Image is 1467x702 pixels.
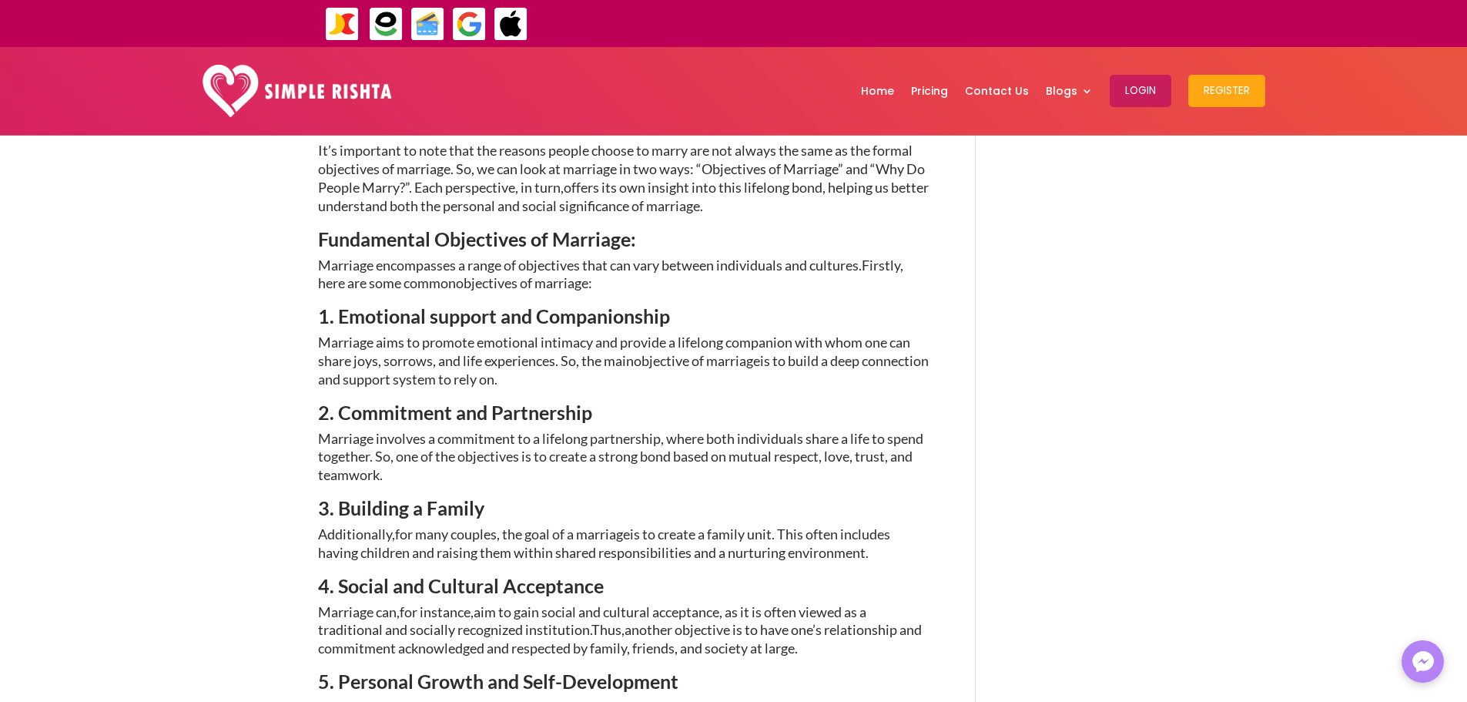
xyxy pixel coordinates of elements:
span: Marriage encompasses a range of objectives that can vary between individuals and cultures. [318,257,862,274]
span: ere are some common [326,274,456,291]
img: Messenger [1408,647,1439,677]
button: Login [1110,75,1171,107]
button: Register [1188,75,1265,107]
span: Thus, [591,621,625,638]
a: Login [1110,51,1171,131]
span: Firstly, h [318,257,903,292]
img: ApplePay-icon [494,7,528,42]
span: 5. Personal Growth and Self-Development [318,670,678,693]
span: 4. Social and Cultural Acceptance [318,574,604,597]
span: Marriage involves a commitment to a lifelong partnership, where both individuals share a life to ... [318,430,923,484]
span: 3. Building a Family [318,496,484,519]
span: another objective is to have one’s relationship and commitment acknowledged and respected by fami... [318,621,922,657]
span: aim to gain social and cultural acceptance, as it is often viewed as a traditional and socially r... [318,603,866,639]
img: EasyPaisa-icon [369,7,404,42]
span: 1. Emotional support and Companionship [318,304,670,327]
span: offers its own insight into this lifelong bond, helping us better understand both the personal an... [318,179,929,214]
span: is to create a family unit. This often includes having children and raising them within shared re... [318,526,890,561]
span: for instance, [400,603,474,620]
span: f [395,526,400,542]
a: Contact Us [965,51,1029,131]
span: Fundamental Objectives of Marriage: [318,227,636,250]
span: It’s important to note that the reasons people choose to marry are not always the same as the for... [318,142,925,196]
span: e goal of a marriage [515,526,630,542]
a: Register [1188,51,1265,131]
a: Home [861,51,894,131]
span: or many couples, th [400,526,515,542]
img: GooglePay-icon [452,7,487,42]
span: objectives of marriage: [456,274,592,291]
span: Additionally, [318,526,395,542]
span: Marriage can, [318,603,400,620]
span: 2. Commitment and Partnership [318,401,592,424]
a: Pricing [911,51,948,131]
img: JazzCash-icon [325,7,360,42]
a: Blogs [1046,51,1093,131]
span: Marriage aims to promote emotional intimacy and provide a lifelong companion with whom one can sh... [318,334,910,369]
span: objective of marriage [634,352,760,369]
span: is to build a deep connection and support system to rely on. [318,352,929,388]
img: Credit Cards [410,7,445,42]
